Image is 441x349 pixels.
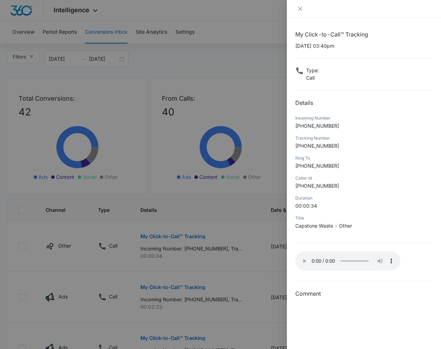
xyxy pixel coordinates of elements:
[295,203,317,209] span: 00:00:34
[306,74,319,81] p: Call
[306,67,319,74] p: Type :
[295,155,433,161] div: Ring To
[295,30,433,39] h1: My Click-to-Call™ Tracking
[295,215,433,221] div: Title
[295,42,433,49] p: [DATE] 03:40pm
[295,289,433,298] h3: Comment
[295,135,433,141] div: Tracking Number
[295,99,433,107] h2: Details
[295,163,339,169] span: [PHONE_NUMBER]
[295,251,400,270] audio: Your browser does not support the audio tag.
[295,115,433,121] div: Incoming Number
[295,175,433,181] div: Caller Id
[295,143,339,149] span: [PHONE_NUMBER]
[297,6,303,12] span: close
[295,6,305,12] button: Close
[295,123,339,129] span: [PHONE_NUMBER]
[295,183,339,189] span: [PHONE_NUMBER]
[295,195,433,201] div: Duration
[295,223,352,229] span: Capstone Waste - Other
